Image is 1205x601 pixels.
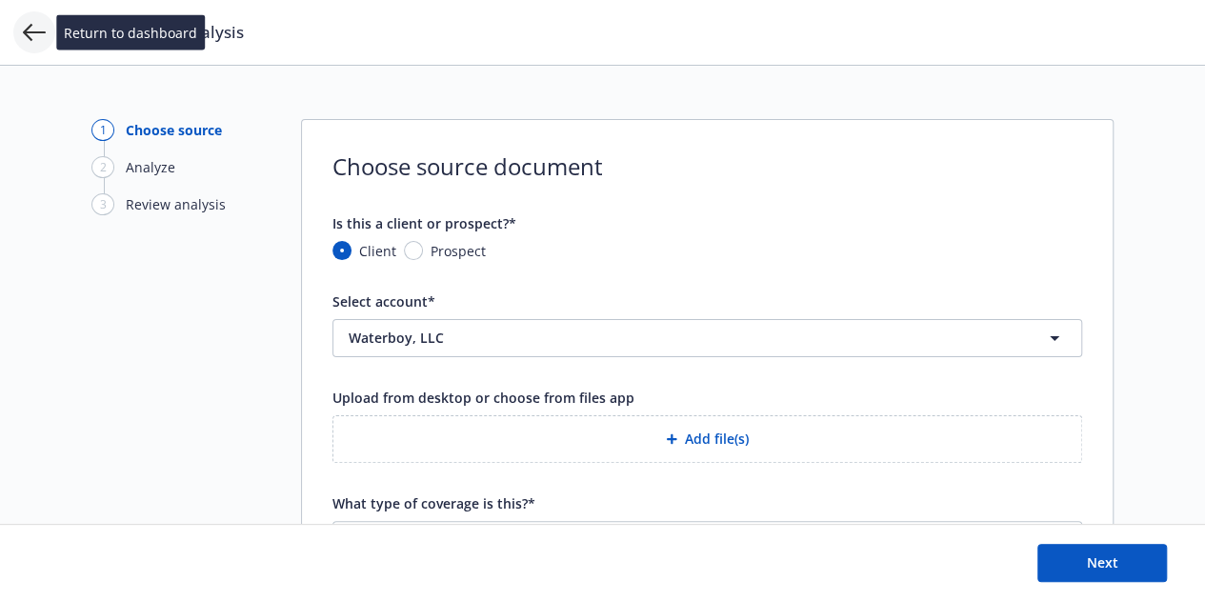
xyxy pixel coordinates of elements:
[431,241,486,261] span: Prospect
[332,241,351,260] input: Client
[332,319,1082,357] button: Waterboy, LLC
[91,119,114,141] div: 1
[359,241,396,261] span: Client
[126,194,226,214] div: Review analysis
[349,328,974,348] span: Waterboy, LLC
[1037,544,1167,582] button: Next
[126,120,222,140] div: Choose source
[126,157,175,177] div: Analyze
[404,241,423,260] input: Prospect
[332,292,435,311] span: Select account*
[91,156,114,178] div: 2
[332,494,535,512] span: What type of coverage is this?*
[332,415,1082,463] button: Add file(s)
[64,23,197,43] span: Return to dashboard
[332,389,634,407] span: Upload from desktop or choose from files app
[332,214,516,232] span: Is this a client or prospect?*
[1087,553,1118,571] span: Next
[91,193,114,215] div: 3
[332,150,1082,183] span: Choose source document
